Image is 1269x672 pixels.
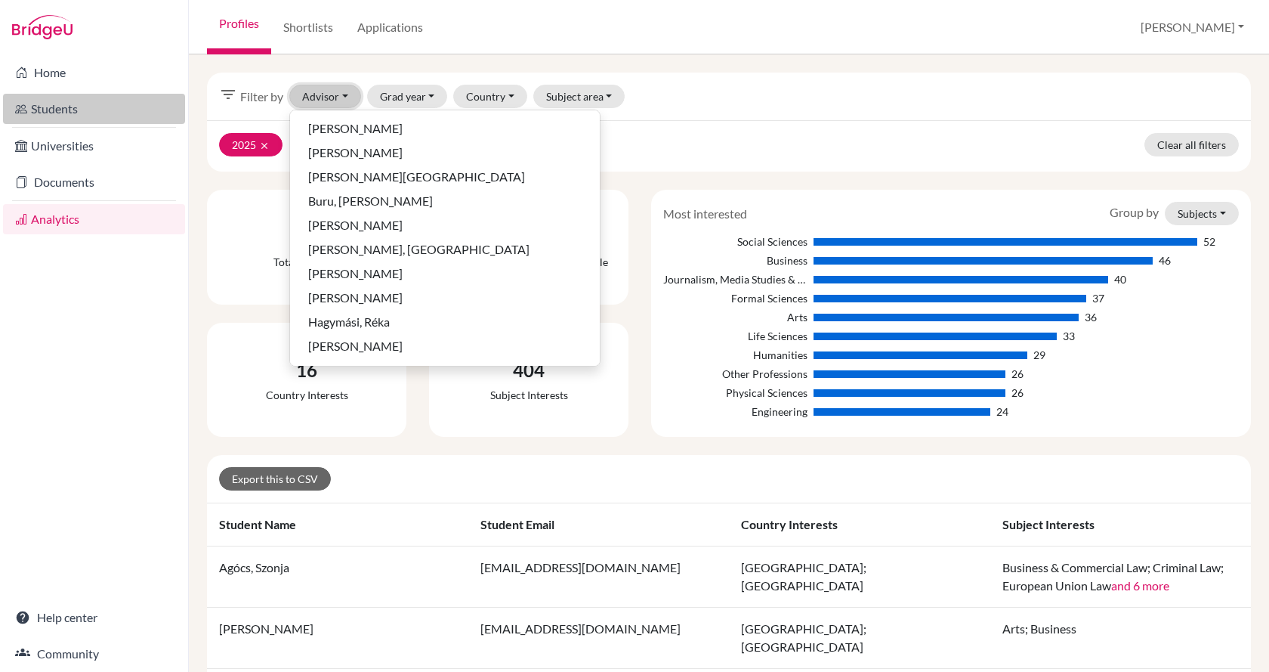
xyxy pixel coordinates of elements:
[290,237,600,262] button: [PERSON_NAME], [GEOGRAPHIC_DATA]
[663,290,807,306] div: Formal Sciences
[290,310,600,334] button: Hagymási, Réka
[3,167,185,197] a: Documents
[290,165,600,189] button: [PERSON_NAME][GEOGRAPHIC_DATA]
[1134,13,1251,42] button: [PERSON_NAME]
[290,213,600,237] button: [PERSON_NAME]
[1144,133,1239,156] a: Clear all filters
[259,141,270,151] i: clear
[308,240,530,259] span: [PERSON_NAME], [GEOGRAPHIC_DATA]
[3,131,185,161] a: Universities
[1098,202,1250,225] div: Group by
[1085,309,1097,325] div: 36
[729,547,990,608] td: [GEOGRAPHIC_DATA]; [GEOGRAPHIC_DATA]
[207,608,468,669] td: [PERSON_NAME]
[308,289,403,307] span: [PERSON_NAME]
[290,358,600,382] button: [PERSON_NAME]
[652,205,758,223] div: Most interested
[3,204,185,234] a: Analytics
[219,467,331,491] a: Export this to CSV
[308,337,403,355] span: [PERSON_NAME]
[996,404,1008,420] div: 24
[663,234,807,249] div: Social Sciences
[3,639,185,669] a: Community
[1063,328,1075,344] div: 33
[290,141,600,165] button: [PERSON_NAME]
[308,119,403,138] span: [PERSON_NAME]
[1203,234,1215,249] div: 52
[308,168,525,186] span: [PERSON_NAME][GEOGRAPHIC_DATA]
[207,503,468,547] th: Student name
[1011,366,1024,382] div: 26
[289,110,601,367] div: Advisor
[266,357,348,384] div: 16
[3,57,185,88] a: Home
[308,192,433,210] span: Buru, [PERSON_NAME]
[219,133,283,156] button: 2025clear
[3,602,185,633] a: Help center
[663,271,807,287] div: Journalism, Media Studies & Communication
[663,404,807,420] div: Engineering
[663,309,807,325] div: Arts
[1033,347,1045,363] div: 29
[663,366,807,382] div: Other Professions
[533,85,625,108] button: Subject area
[308,216,403,234] span: [PERSON_NAME]
[490,357,568,384] div: 404
[1114,271,1126,287] div: 40
[273,254,340,270] div: Total students
[290,286,600,310] button: [PERSON_NAME]
[990,608,1252,669] td: Arts; Business
[12,15,73,39] img: Bridge-U
[1159,252,1171,268] div: 46
[367,85,448,108] button: Grad year
[468,608,730,669] td: [EMAIL_ADDRESS][DOMAIN_NAME]
[308,265,403,283] span: [PERSON_NAME]
[663,328,807,344] div: Life Sciences
[266,387,348,403] div: Country interests
[1011,385,1024,401] div: 26
[290,116,600,141] button: [PERSON_NAME]
[240,88,283,106] span: Filter by
[3,94,185,124] a: Students
[990,547,1252,608] td: Business & Commercial Law; Criminal Law; European Union Law
[990,503,1252,547] th: Subject interests
[490,387,568,403] div: Subject interests
[468,503,730,547] th: Student email
[308,313,390,331] span: Hagymási, Réka
[1092,290,1104,306] div: 37
[1165,202,1239,225] button: Subjects
[468,547,730,608] td: [EMAIL_ADDRESS][DOMAIN_NAME]
[219,85,237,104] i: filter_list
[453,85,527,108] button: Country
[729,608,990,669] td: [GEOGRAPHIC_DATA]; [GEOGRAPHIC_DATA]
[308,144,403,162] span: [PERSON_NAME]
[289,85,361,108] button: Advisor
[290,189,600,213] button: Buru, [PERSON_NAME]
[290,262,600,286] button: [PERSON_NAME]
[729,503,990,547] th: Country interests
[207,547,468,608] td: Agócs, Szonja
[1111,577,1169,595] button: and 6 more
[663,385,807,401] div: Physical Sciences
[273,224,340,251] div: 133
[663,252,807,268] div: Business
[308,361,403,379] span: [PERSON_NAME]
[290,334,600,358] button: [PERSON_NAME]
[663,347,807,363] div: Humanities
